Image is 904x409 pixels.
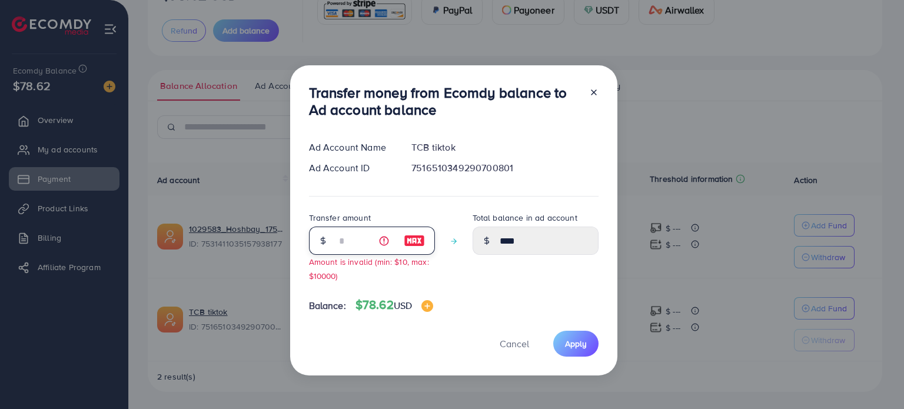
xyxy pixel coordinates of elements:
[473,212,577,224] label: Total balance in ad account
[309,299,346,312] span: Balance:
[565,338,587,350] span: Apply
[485,331,544,356] button: Cancel
[309,256,429,281] small: Amount is invalid (min: $10, max: $10000)
[854,356,895,400] iframe: Chat
[394,299,412,312] span: USD
[355,298,433,312] h4: $78.62
[300,161,403,175] div: Ad Account ID
[404,234,425,248] img: image
[402,161,607,175] div: 7516510349290700801
[553,331,599,356] button: Apply
[421,300,433,312] img: image
[309,212,371,224] label: Transfer amount
[300,141,403,154] div: Ad Account Name
[402,141,607,154] div: TCB tiktok
[309,84,580,118] h3: Transfer money from Ecomdy balance to Ad account balance
[500,337,529,350] span: Cancel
